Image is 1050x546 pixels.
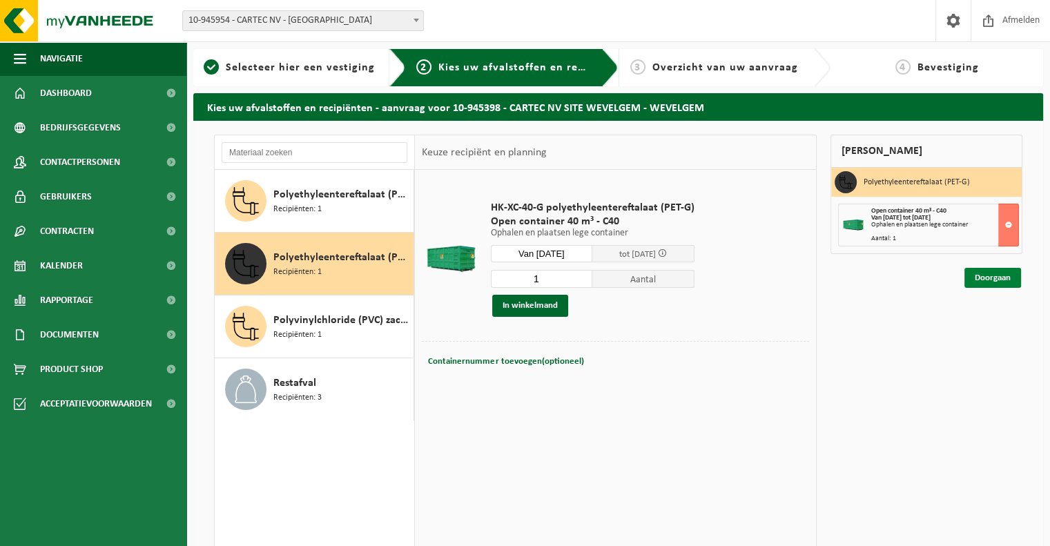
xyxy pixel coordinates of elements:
span: Kalender [40,248,83,283]
span: Rapportage [40,283,93,318]
div: [PERSON_NAME] [830,135,1022,168]
span: Polyethyleentereftalaat (PET-G) [273,249,410,266]
span: Polyethyleentereftalaat (PET-A) [273,186,410,203]
span: Contactpersonen [40,145,120,179]
span: 10-945954 - CARTEC NV - VLEZENBEEK [182,10,424,31]
span: Gebruikers [40,179,92,214]
span: Restafval [273,375,316,391]
a: 1Selecteer hier een vestiging [200,59,378,76]
button: In winkelmand [492,295,568,317]
span: Aantal [592,270,694,288]
span: Polyvinylchloride (PVC) zacht, recycleerbaar [273,312,410,329]
input: Selecteer datum [491,245,593,262]
span: Open container 40 m³ - C40 [871,207,946,215]
span: Recipiënten: 3 [273,391,322,404]
p: Ophalen en plaatsen lege container [491,228,694,238]
span: Recipiënten: 1 [273,266,322,279]
button: Polyethyleentereftalaat (PET-A) Recipiënten: 1 [215,170,414,233]
span: Open container 40 m³ - C40 [491,215,694,228]
span: HK-XC-40-G polyethyleentereftalaat (PET-G) [491,201,694,215]
span: Recipiënten: 1 [273,203,322,216]
button: Polyethyleentereftalaat (PET-G) Recipiënten: 1 [215,233,414,295]
span: Navigatie [40,41,83,76]
h2: Kies uw afvalstoffen en recipiënten - aanvraag voor 10-945398 - CARTEC NV SITE WEVELGEM - WEVELGEM [193,93,1043,120]
button: Containernummer toevoegen(optioneel) [427,352,585,371]
span: 4 [895,59,911,75]
div: Ophalen en plaatsen lege container [871,222,1018,228]
span: Acceptatievoorwaarden [40,387,152,421]
span: 2 [416,59,431,75]
span: Recipiënten: 1 [273,329,322,342]
span: Bedrijfsgegevens [40,110,121,145]
div: Keuze recipiënt en planning [415,135,553,170]
span: Containernummer toevoegen(optioneel) [428,357,583,366]
span: Bevestiging [917,62,979,73]
strong: Van [DATE] tot [DATE] [871,214,931,222]
span: Overzicht van uw aanvraag [652,62,798,73]
button: Polyvinylchloride (PVC) zacht, recycleerbaar Recipiënten: 1 [215,295,414,358]
h3: Polyethyleentereftalaat (PET-G) [864,171,970,193]
span: Dashboard [40,76,92,110]
a: Doorgaan [964,268,1021,288]
span: Documenten [40,318,99,352]
span: 3 [630,59,645,75]
div: Aantal: 1 [871,235,1018,242]
span: Contracten [40,214,94,248]
input: Materiaal zoeken [222,142,407,163]
span: Selecteer hier een vestiging [226,62,375,73]
button: Restafval Recipiënten: 3 [215,358,414,420]
span: Kies uw afvalstoffen en recipiënten [438,62,628,73]
span: 1 [204,59,219,75]
span: 10-945954 - CARTEC NV - VLEZENBEEK [183,11,423,30]
span: tot [DATE] [619,250,656,259]
span: Product Shop [40,352,103,387]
